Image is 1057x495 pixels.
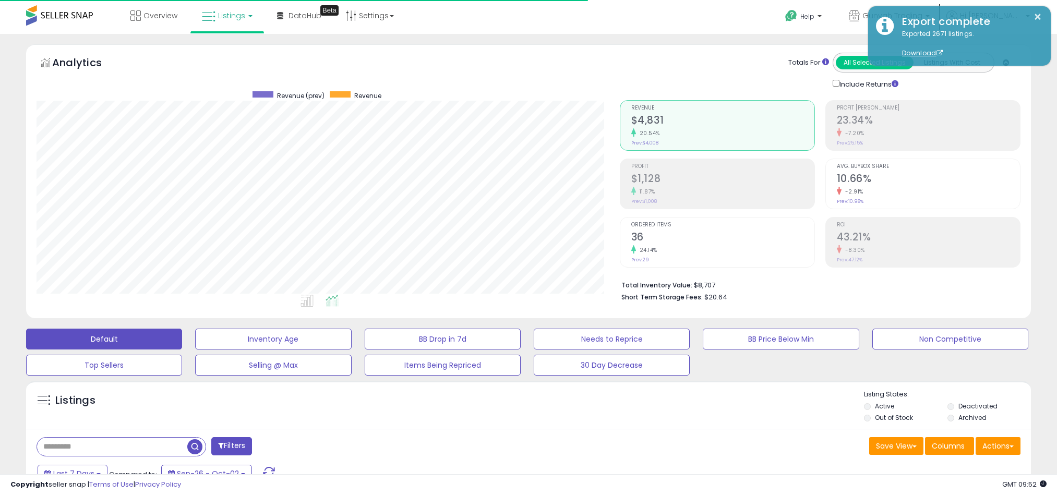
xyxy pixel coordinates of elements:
button: Actions [976,437,1020,455]
label: Deactivated [958,402,998,411]
p: Listing States: [864,390,1031,400]
span: Revenue [631,105,814,111]
span: ROI [837,222,1020,228]
h2: 10.66% [837,173,1020,187]
span: DataHub [289,10,321,21]
button: Selling @ Max [195,355,351,376]
span: Avg. Buybox Share [837,164,1020,170]
small: Prev: 10.98% [837,198,863,204]
b: Total Inventory Value: [621,281,692,289]
h2: 23.34% [837,114,1020,128]
small: 24.14% [636,246,657,254]
button: Inventory Age [195,329,351,349]
span: Overview [143,10,177,21]
button: All Selected Listings [836,56,914,69]
span: 2025-10-10 09:52 GMT [1002,479,1047,489]
small: Prev: $4,008 [631,140,658,146]
small: 11.87% [636,188,655,196]
label: Out of Stock [875,413,913,422]
span: Ordered Items [631,222,814,228]
h2: $1,128 [631,173,814,187]
small: 20.54% [636,129,660,137]
span: $20.64 [704,292,727,302]
button: Non Competitive [872,329,1028,349]
span: Listings [218,10,245,21]
button: Filters [211,437,252,455]
a: Privacy Policy [135,479,181,489]
h5: Analytics [52,55,122,73]
span: Profit [631,164,814,170]
button: × [1034,10,1042,23]
small: -8.30% [842,246,865,254]
button: Top Sellers [26,355,182,376]
small: -7.20% [842,129,864,137]
button: Items Being Repriced [365,355,521,376]
span: Last 7 Days [53,468,94,479]
span: Compared to: [109,469,157,479]
button: Needs to Reprice [534,329,690,349]
label: Archived [958,413,987,422]
div: Include Returns [825,78,911,90]
button: BB Price Below Min [703,329,859,349]
button: Sep-26 - Oct-02 [161,465,252,482]
div: Tooltip anchor [320,5,339,16]
span: Gunyah Trading [862,10,922,21]
span: Columns [932,441,965,451]
h2: 36 [631,231,814,245]
button: BB Drop in 7d [365,329,521,349]
div: seller snap | | [10,480,181,490]
div: Exported 2671 listings. [894,29,1043,58]
label: Active [875,402,894,411]
b: Short Term Storage Fees: [621,293,703,301]
small: Prev: 29 [631,257,649,263]
span: Help [800,12,814,21]
button: Save View [869,437,923,455]
button: Last 7 Days [38,465,107,482]
button: Default [26,329,182,349]
i: Get Help [785,9,798,22]
a: Download [902,49,943,57]
small: Prev: $1,008 [631,198,657,204]
div: Totals For [788,58,829,68]
div: Export complete [894,14,1043,29]
button: Columns [925,437,974,455]
a: Help [777,2,832,34]
small: Prev: 47.12% [837,257,862,263]
small: Prev: 25.15% [837,140,863,146]
h2: 43.21% [837,231,1020,245]
strong: Copyright [10,479,49,489]
span: Revenue [354,91,381,100]
button: 30 Day Decrease [534,355,690,376]
li: $8,707 [621,278,1013,291]
h2: $4,831 [631,114,814,128]
span: Sep-26 - Oct-02 [177,468,239,479]
a: Terms of Use [89,479,134,489]
h5: Listings [55,393,95,408]
span: Revenue (prev) [277,91,325,100]
span: Profit [PERSON_NAME] [837,105,1020,111]
small: -2.91% [842,188,863,196]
